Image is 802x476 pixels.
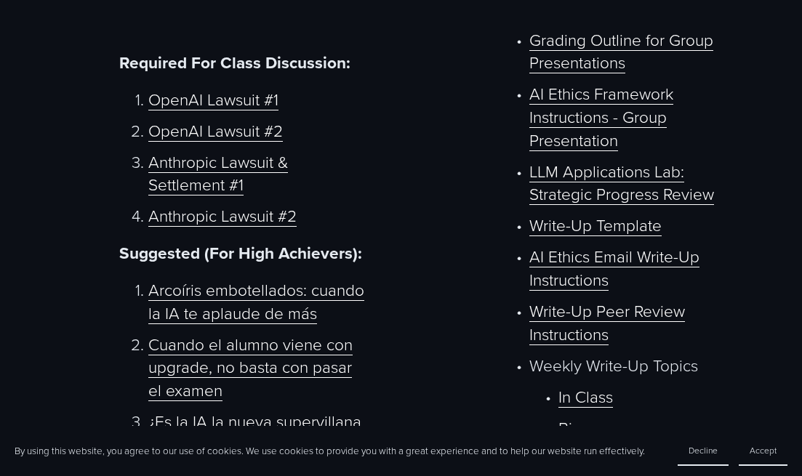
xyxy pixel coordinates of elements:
strong: Required For Class Discussion: [119,51,350,74]
a: Anthropic Lawsuit & Settlement #1 [148,150,288,196]
span: Accept [750,444,777,456]
a: Bias [558,416,588,439]
button: Accept [739,436,787,466]
strong: Suggested (For High Achievers): [119,241,362,265]
span: Decline [689,444,718,456]
a: OpenAI Lawsuit #1 [148,88,278,110]
a: OpenAI Lawsuit #2 [148,119,283,142]
a: AI Ethics Email Write-Up Instructions [529,245,699,291]
p: By using this website, you agree to our use of cookies. We use cookies to provide you with a grea... [15,444,645,458]
a: AI Ethics Framework Instructions - Group Presentation [529,82,673,150]
a: Arcoíris embotellados: cuando la IA te aplaude de más [148,278,364,324]
button: Decline [678,436,729,466]
a: Cuando el alumno viene con upgrade, no basta con pasar el examen [148,333,353,401]
a: Write-Up Peer Review Instructions [529,299,685,345]
a: Anthropic Lawsuit #2 [148,204,297,227]
a: Write-Up Template [529,214,662,236]
a: ¿Es la IA la nueva supervillana nuclear? [148,410,361,456]
a: In Class [558,385,613,408]
a: Grading Outline for Group Presentations [529,28,713,74]
p: Weekly Write-Up Topics [529,354,746,377]
a: LLM Applications Lab: Strategic Progress Review [529,160,714,206]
